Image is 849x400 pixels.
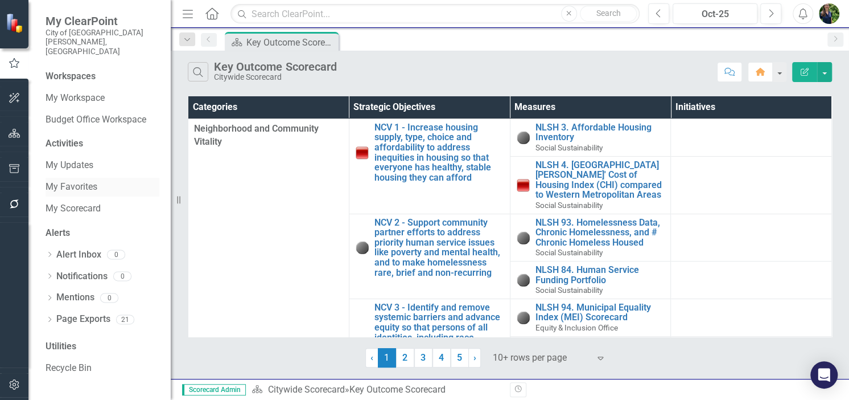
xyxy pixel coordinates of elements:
[396,348,414,368] a: 2
[510,156,671,214] td: Double-Click to Edit Right Click for Context Menu
[516,130,530,144] img: No Information
[516,178,530,192] img: Below Plan
[516,231,530,244] img: No Information
[46,137,159,150] div: Activities
[677,7,753,21] div: Oct-25
[214,73,336,81] div: Citywide Scorecard
[46,113,159,126] a: Budget Office Workspace
[349,214,510,299] td: Double-Click to Edit Right Click for Context Menu
[374,218,504,278] a: NCV 2 - Support community partner efforts to address priority human service issues like poverty a...
[116,315,134,324] div: 21
[349,119,510,214] td: Double-Click to Edit Right Click for Context Menu
[414,348,432,368] a: 3
[267,384,344,395] a: Citywide Scorecard
[535,323,618,332] span: Equity & Inclusion Office
[252,383,501,397] div: »
[56,291,94,304] a: Mentions
[246,35,336,50] div: Key Outcome Scorecard
[46,14,159,28] span: My ClearPoint
[56,313,110,326] a: Page Exports
[355,240,369,254] img: No Information
[451,348,469,368] a: 5
[535,285,603,295] span: Social Sustainability
[596,9,620,18] span: Search
[535,160,665,200] a: NLSH 4. [GEOGRAPHIC_DATA][PERSON_NAME]' Cost of Housing Index (CHI) compared to Western Metropoli...
[46,362,159,375] a: Recycle Bin
[432,348,451,368] a: 4
[46,227,159,240] div: Alerts
[535,248,603,257] span: Social Sustainability
[535,265,665,285] a: NLSH 84. Human Service Funding Portfolio
[230,4,640,24] input: Search ClearPoint...
[370,352,373,363] span: ‹
[46,92,159,105] a: My Workspace
[510,119,671,156] td: Double-Click to Edit Right Click for Context Menu
[56,248,101,262] a: Alert Inbox
[535,201,603,210] span: Social Sustainability
[510,214,671,261] td: Double-Click to Edit Right Click for Context Menu
[100,293,118,303] div: 0
[580,6,637,22] button: Search
[535,218,665,248] a: NLSH 93. Homelessness Data, Chronic Homelessness, and # Chronic Homeless Housed
[46,202,159,215] a: My Scorecard
[46,181,159,194] a: My Favorites
[535,143,603,152] span: Social Sustainability
[510,299,671,336] td: Double-Click to Edit Right Click for Context Menu
[673,3,757,24] button: Oct-25
[516,273,530,287] img: No Information
[819,3,839,24] img: Alice Conovitz
[473,352,476,363] span: ›
[46,70,96,83] div: Workspaces
[214,60,336,73] div: Key Outcome Scorecard
[535,123,665,142] a: NLSH 3. Affordable Housing Inventory
[56,270,108,283] a: Notifications
[535,303,665,323] a: NLSH 94. Municipal Equality Index (MEI) Scorecard
[516,311,530,324] img: No Information
[355,146,369,160] img: Below Plan
[46,159,159,172] a: My Updates
[6,13,26,33] img: ClearPoint Strategy
[194,123,343,149] span: Neighborhood and Community Vitality
[46,340,159,353] div: Utilities
[510,261,671,299] td: Double-Click to Edit Right Click for Context Menu
[378,348,396,368] span: 1
[113,271,131,281] div: 0
[810,361,838,389] div: Open Intercom Messenger
[510,336,671,374] td: Double-Click to Edit Right Click for Context Menu
[46,28,159,56] small: City of [GEOGRAPHIC_DATA][PERSON_NAME], [GEOGRAPHIC_DATA]
[107,250,125,260] div: 0
[182,384,246,395] span: Scorecard Admin
[349,384,445,395] div: Key Outcome Scorecard
[374,123,504,183] a: NCV 1 - Increase housing supply, type, choice and affordability to address inequities in housing ...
